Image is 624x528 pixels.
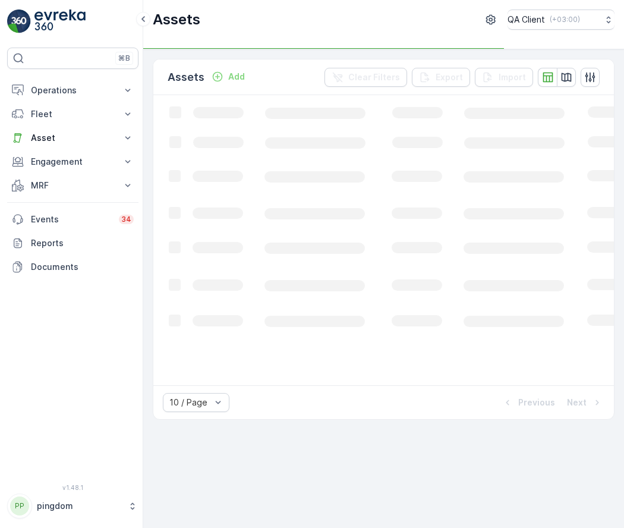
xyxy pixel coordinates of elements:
button: Previous [500,395,556,410]
p: Events [31,213,112,225]
p: ⌘B [118,54,130,63]
img: logo_light-DOdMpM7g.png [34,10,86,33]
img: logo [7,10,31,33]
p: Reports [31,237,134,249]
p: pingdom [37,500,122,512]
button: Import [475,68,533,87]
button: QA Client(+03:00) [508,10,614,30]
button: Operations [7,78,138,102]
span: v 1.48.1 [7,484,138,491]
p: ( +03:00 ) [550,15,580,24]
div: PP [10,496,29,516]
p: Add [228,71,245,83]
button: Add [207,70,250,84]
p: Export [436,71,463,83]
button: Fleet [7,102,138,126]
button: Export [412,68,470,87]
p: Next [567,397,587,408]
a: Documents [7,255,138,279]
p: Operations [31,84,115,96]
button: PPpingdom [7,494,138,518]
p: Clear Filters [348,71,400,83]
p: 34 [121,215,131,224]
button: Engagement [7,150,138,174]
p: Engagement [31,156,115,168]
p: Previous [518,397,555,408]
button: MRF [7,174,138,197]
p: Assets [168,69,204,86]
p: Documents [31,261,134,273]
p: QA Client [508,14,545,26]
p: Import [499,71,526,83]
a: Events34 [7,208,138,231]
a: Reports [7,231,138,255]
button: Clear Filters [324,68,407,87]
button: Next [566,395,604,410]
p: Assets [153,10,200,29]
button: Asset [7,126,138,150]
p: MRF [31,180,115,191]
p: Asset [31,132,115,144]
p: Fleet [31,108,115,120]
